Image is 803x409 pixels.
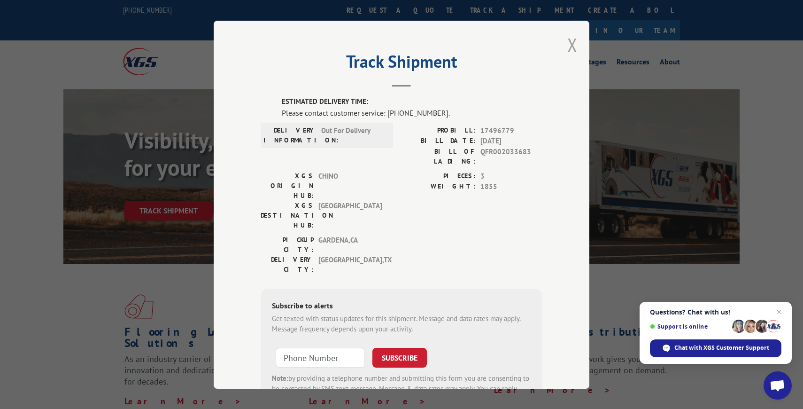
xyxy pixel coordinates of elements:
span: [GEOGRAPHIC_DATA] [318,200,382,230]
span: QFR002033683 [480,146,542,166]
span: Questions? Chat with us! [650,308,781,316]
button: Close modal [567,32,578,57]
span: 17496779 [480,125,542,136]
label: PICKUP CITY: [261,235,314,254]
div: Please contact customer service: [PHONE_NUMBER]. [282,107,542,118]
input: Phone Number [276,347,365,367]
label: XGS ORIGIN HUB: [261,171,314,200]
label: XGS DESTINATION HUB: [261,200,314,230]
label: PIECES: [401,171,476,181]
span: [DATE] [480,136,542,147]
span: Close chat [773,307,785,318]
label: BILL DATE: [401,136,476,147]
label: DELIVERY CITY: [261,254,314,274]
span: 3 [480,171,542,181]
label: DELIVERY INFORMATION: [263,125,317,145]
span: Support is online [650,323,729,330]
span: 1855 [480,181,542,192]
span: GARDENA , CA [318,235,382,254]
strong: Note: [272,373,288,382]
label: WEIGHT: [401,181,476,192]
div: Get texted with status updates for this shipment. Message and data rates may apply. Message frequ... [272,313,531,334]
div: by providing a telephone number and submitting this form you are consenting to be contacted by SM... [272,373,531,405]
button: SUBSCRIBE [372,347,427,367]
span: CHINO [318,171,382,200]
div: Open chat [764,371,792,400]
h2: Track Shipment [261,55,542,73]
label: ESTIMATED DELIVERY TIME: [282,96,542,107]
label: BILL OF LADING: [401,146,476,166]
span: [GEOGRAPHIC_DATA] , TX [318,254,382,274]
div: Chat with XGS Customer Support [650,339,781,357]
span: Chat with XGS Customer Support [674,344,769,352]
label: PROBILL: [401,125,476,136]
span: Out For Delivery [321,125,385,145]
div: Subscribe to alerts [272,299,531,313]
